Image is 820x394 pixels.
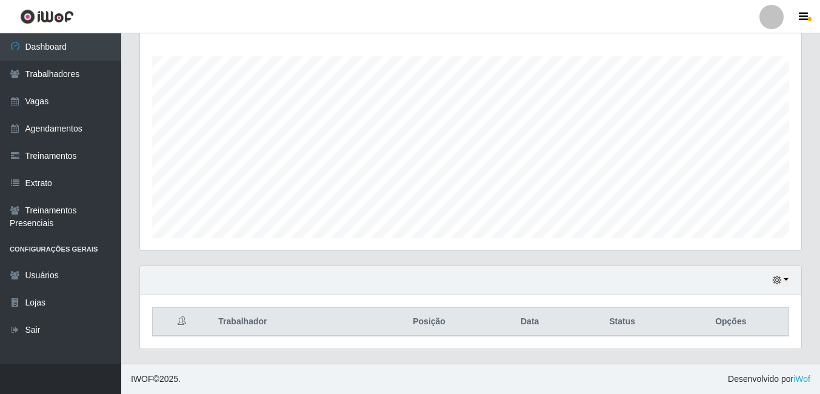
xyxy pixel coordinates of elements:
span: IWOF [131,374,153,384]
th: Status [572,308,673,336]
th: Posição [370,308,488,336]
span: Desenvolvido por [728,373,810,386]
th: Data [488,308,572,336]
a: iWof [793,374,810,384]
th: Trabalhador [211,308,370,336]
th: Opções [673,308,789,336]
span: © 2025 . [131,373,181,386]
img: CoreUI Logo [20,9,74,24]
